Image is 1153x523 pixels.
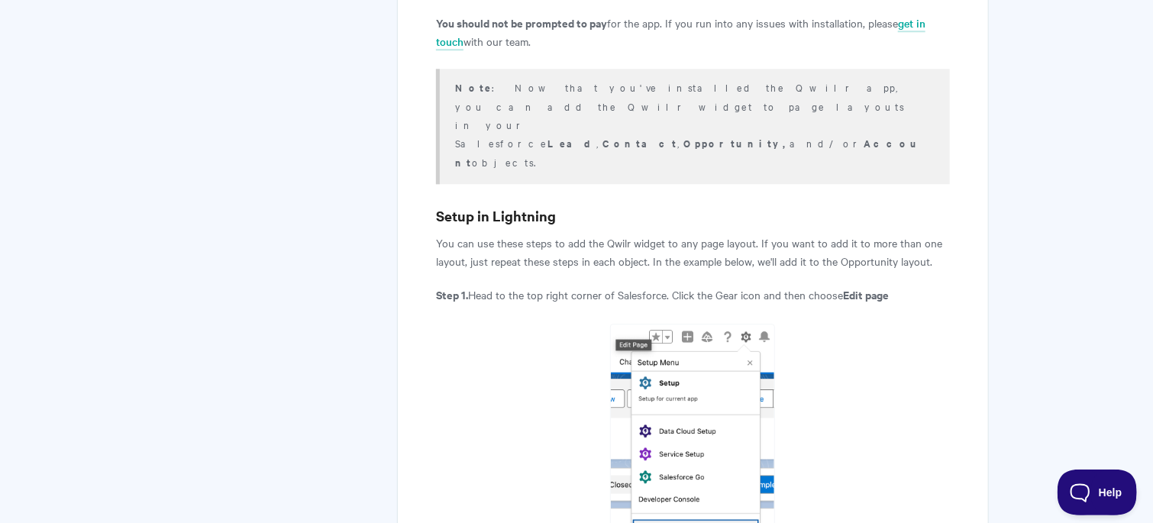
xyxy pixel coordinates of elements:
[455,80,492,95] b: Note
[436,206,556,225] b: Setup in Lightning
[547,136,596,150] strong: Lead
[436,15,607,31] strong: You should not be prompted to pay
[436,234,950,270] p: You can use these steps to add the Qwilr widget to any page layout. If you want to add it to more...
[436,14,950,50] p: for the app. If you run into any issues with installation, please with our team.
[436,286,468,302] strong: Step 1.
[602,136,677,150] strong: Contact
[436,286,950,304] p: Head to the top right corner of Salesforce. Click the Gear icon and then choose
[455,136,922,169] strong: Account
[683,136,790,150] strong: Opportunity,
[843,286,889,302] strong: Edit page
[455,78,931,172] p: : Now that you've installed the Qwilr app, you can add the Qwilr widget to page layouts in your S...
[1058,470,1138,515] iframe: Toggle Customer Support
